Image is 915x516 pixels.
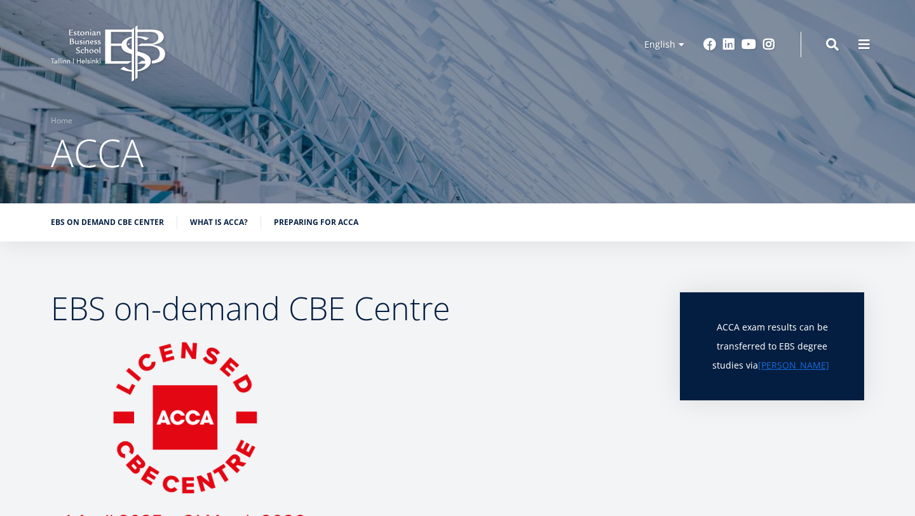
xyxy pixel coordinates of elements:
[722,38,735,51] a: Linkedin
[274,216,358,229] a: preparing for acca
[190,216,248,229] a: What is ACCA?
[758,356,829,375] a: [PERSON_NAME]
[703,38,716,51] a: Facebook
[51,114,72,127] a: Home
[51,216,164,229] a: EBS on demand cbe center
[51,126,144,179] span: ACCA
[762,38,775,51] a: Instagram
[51,292,654,324] h2: EBS on-demand CBE Centre
[742,38,756,51] a: Youtube
[705,318,839,375] p: ACCA exam results can be transferred to EBS degree studies via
